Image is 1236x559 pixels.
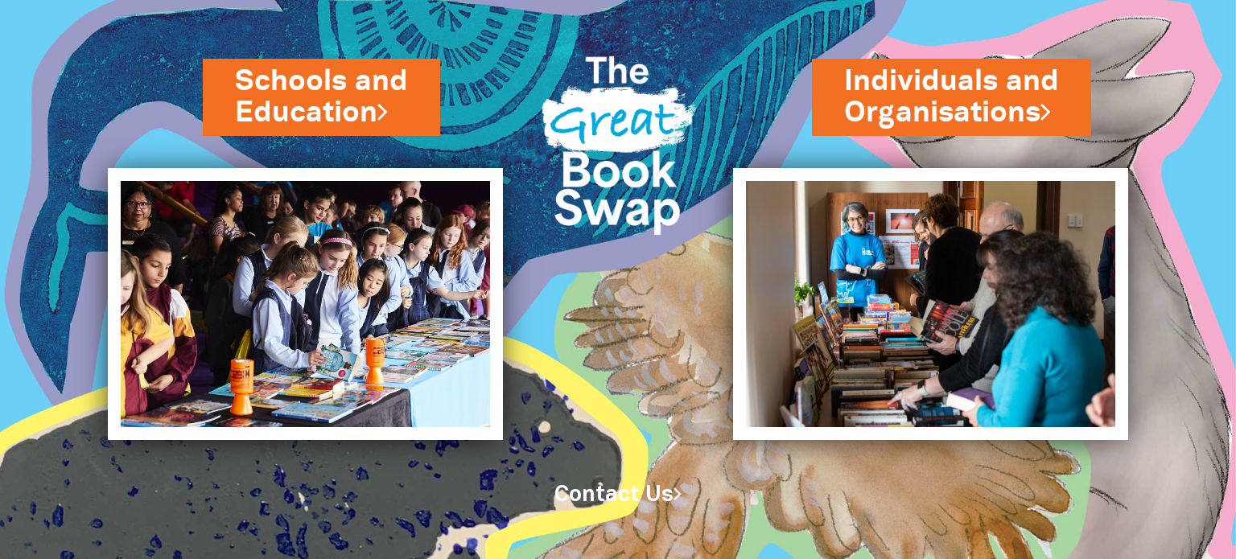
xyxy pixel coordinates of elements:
a: Contact Us [554,485,682,505]
a: Individuals andOrganisations [844,61,1059,133]
a: Schools andEducation [235,61,408,133]
img: Individuals and Organisations [733,168,1128,440]
img: Great Bookswap logo [527,19,709,261]
img: Schools and Education [108,168,503,440]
